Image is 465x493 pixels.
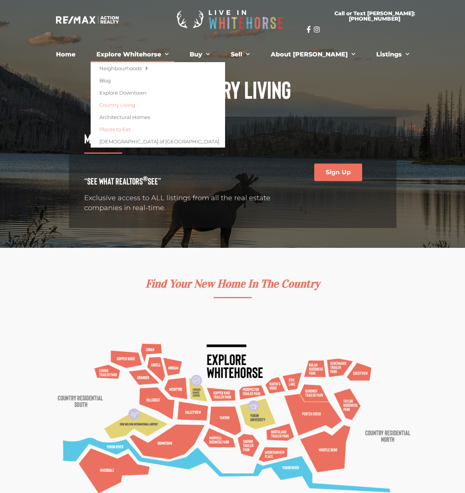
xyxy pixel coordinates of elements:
a: Country Living [91,99,225,111]
nav: Menu [23,47,442,62]
h4: “See What REALTORS See” [84,177,288,186]
a: Sign Up [314,164,362,181]
h1: Country Living [69,77,396,101]
a: About [PERSON_NAME] [265,47,361,62]
h3: MLS Concierge [84,132,288,145]
a: Architectural Homes [91,111,225,123]
span: Sign Up [326,169,351,175]
h4: Find Your New Home In The Country [126,278,339,289]
a: Places to Eat [91,123,225,135]
a: Sell [225,47,256,62]
a: Home [50,47,81,62]
sup: ® [143,174,148,183]
a: Listings [371,47,415,62]
a: Neighbourhoods [91,62,225,74]
p: Exclusive access to ALL listings from all the real estate companies in real-time. [84,193,288,212]
span: Call or Text [PERSON_NAME]: [PHONE_NUMBER] [316,11,434,21]
a: Buy [184,47,216,62]
a: Explore Whitehorse [91,47,174,62]
a: Call or Text [PERSON_NAME]: [PHONE_NUMBER] [307,6,443,26]
a: Explore Downtown [91,87,225,99]
a: Blog [91,74,225,87]
ul: Explore Whitehorse [91,62,225,148]
a: [DEMOGRAPHIC_DATA] of [GEOGRAPHIC_DATA] [91,135,225,148]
